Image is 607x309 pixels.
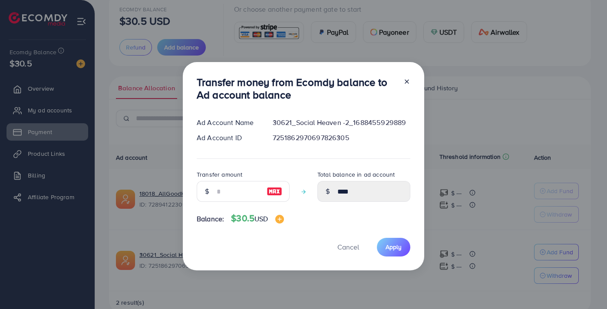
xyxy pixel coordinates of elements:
[337,242,359,252] span: Cancel
[317,170,395,179] label: Total balance in ad account
[197,214,224,224] span: Balance:
[197,76,396,101] h3: Transfer money from Ecomdy balance to Ad account balance
[386,243,402,251] span: Apply
[327,238,370,256] button: Cancel
[190,118,266,128] div: Ad Account Name
[275,215,284,224] img: image
[377,238,410,256] button: Apply
[190,133,266,143] div: Ad Account ID
[570,270,600,302] iframe: Chat
[266,118,417,128] div: 30621_Social Heaven -2_1688455929889
[254,214,268,224] span: USD
[197,170,242,179] label: Transfer amount
[266,133,417,143] div: 7251862970697826305
[267,186,282,197] img: image
[231,213,284,224] h4: $30.5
